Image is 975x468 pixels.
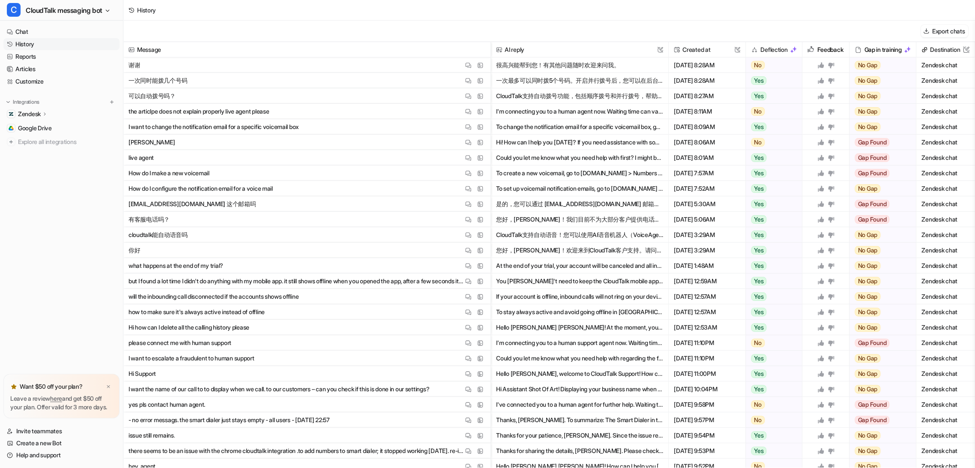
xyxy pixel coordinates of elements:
[746,351,797,366] button: Yes
[672,304,742,320] span: [DATE] 12:57AM
[496,88,663,104] button: CloudTalk支持自动拨号功能，包括顺序拨号和并行拨号，帮助您高效外呼客户。您可以通过CloudTalk Dialer在桌面应用或网页端自动批量拨打预设名单的号码，省去手动输入的麻烦。 详细...
[751,292,766,301] span: Yes
[751,447,766,455] span: Yes
[746,258,797,273] button: Yes
[496,273,663,289] button: You [PERSON_NAME]'t need to keep the CloudTalk mobile app open all the time to receive inbound ca...
[746,135,797,150] button: No
[920,258,971,273] span: Zendesk chat
[496,351,663,366] button: Could you let me know what you need help with regarding the fraudulent issue? I might be able to ...
[751,354,766,363] span: Yes
[3,51,120,63] a: Reports
[751,261,766,270] span: Yes
[129,57,140,73] p: 谢谢
[746,73,797,88] button: Yes
[137,6,156,15] div: History
[672,258,742,273] span: [DATE] 1:48AM
[849,243,910,258] button: No Gap
[849,73,910,88] button: No Gap
[496,119,663,135] button: To change the notification email for a specific voicemail box, go to [DOMAIN_NAME] > Numbers > Ed...
[849,104,910,119] button: No Gap
[855,107,880,116] span: No Gap
[849,273,910,289] button: No Gap
[751,231,766,239] span: Yes
[129,181,273,196] p: How do I configure the notification email for a voice mail
[129,196,256,212] p: [EMAIL_ADDRESS][DOMAIN_NAME] 这个邮箱吗
[849,88,910,104] button: No Gap
[746,366,797,381] button: Yes
[751,400,765,409] span: No
[496,181,663,196] button: To set up voicemail notification emails, go to [DOMAIN_NAME] > Numbers > Edit (blue pencil) for y...
[496,397,663,412] button: I've connected you to a human agent for further help. Waiting time is usually a few seconds up to...
[496,212,663,227] button: 您好，[PERSON_NAME]！我们目前不为大部分客户提供电话支持，除非有特别合同约定。建议您通过在线聊天或邮件联系我们支持团队，我们会尽快回复您。如需更多帮助请随时告诉我。
[751,169,766,177] span: Yes
[920,42,971,57] span: Destination
[129,88,176,104] p: 可以自动拨号吗？
[920,196,971,212] span: Zendesk chat
[129,73,187,88] p: 一次同时能拨几个号码
[129,320,249,335] p: Hi how can I delete all the calling history please
[746,273,797,289] button: Yes
[3,425,120,437] a: Invite teammates
[855,447,880,455] span: No Gap
[855,123,880,131] span: No Gap
[849,289,910,304] button: No Gap
[18,110,41,118] p: Zendesk
[26,4,102,16] span: CloudTalk messaging bot
[496,366,663,381] button: Hello [PERSON_NAME], welcome to CloudTalk Support! How can I help you [DATE]?
[751,107,765,116] span: No
[496,289,663,304] button: If your account is offline, inbound calls will not ring on your device and you won't receive them...
[855,261,880,270] span: No Gap
[849,165,910,181] button: Gap Found
[920,428,971,443] span: Zendesk chat
[751,416,765,424] span: No
[9,126,14,131] img: Google Drive
[3,26,120,38] a: Chat
[920,88,971,104] span: Zendesk chat
[746,212,797,227] button: Yes
[129,335,231,351] p: please connect me with human support
[129,304,265,320] p: how to make sure it's always active instead of offline
[672,181,742,196] span: [DATE] 7:52AM
[751,323,766,332] span: Yes
[751,277,766,285] span: Yes
[849,119,910,135] button: No Gap
[129,443,463,459] p: there seems to be an issue with the chrome cloudtalk integration .to add numbers to smart dialer;...
[746,320,797,335] button: Yes
[496,135,663,150] button: Hi! How can I help you [DATE]? If you need assistance with something specific, just let me know a...
[855,369,880,378] span: No Gap
[672,289,742,304] span: [DATE] 12:57AM
[129,273,463,289] p: but I found a lot time I didn't do anything with my mobile app. it still shows offline when you o...
[129,243,140,258] p: 你好
[855,215,889,224] span: Gap Found
[109,99,115,105] img: menu_add.svg
[751,61,765,69] span: No
[3,38,120,50] a: History
[920,104,971,119] span: Zendesk chat
[849,381,910,397] button: No Gap
[127,42,487,57] span: Message
[129,397,205,412] p: yes pls contact human agent.
[106,384,111,390] img: x
[672,381,742,397] span: [DATE] 10:04PM
[920,443,971,459] span: Zendesk chat
[746,412,797,428] button: No
[129,119,299,135] p: I want to change the notification email for a specific voicemail box
[10,383,17,390] img: star
[129,104,269,119] p: the articlpe does not explain properly live agent please
[849,196,910,212] button: Gap Found
[855,153,889,162] span: Gap Found
[751,123,766,131] span: Yes
[746,397,797,412] button: No
[746,443,797,459] button: Yes
[920,381,971,397] span: Zendesk chat
[10,394,113,411] p: Leave a review and get $50 off your plan. Offer valid for 3 more days.
[129,351,254,366] p: I want to escalate a fraudulent to human support
[751,369,766,378] span: Yes
[746,196,797,212] button: Yes
[672,119,742,135] span: [DATE] 8:09AM
[672,212,742,227] span: [DATE] 5:06AM
[746,181,797,196] button: Yes
[496,381,663,397] button: Hi Assistant Shot Of Art! Displaying your business name when making outbound calls uses a feature...
[849,428,910,443] button: No Gap
[920,320,971,335] span: Zendesk chat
